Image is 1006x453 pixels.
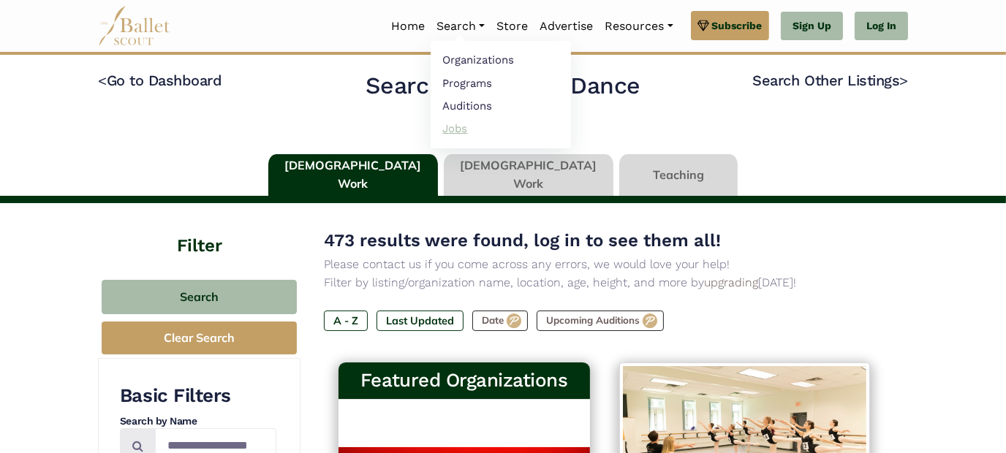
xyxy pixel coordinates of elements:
[324,255,885,274] p: Please contact us if you come across any errors, we would love your help!
[98,203,300,258] h4: Filter
[704,275,758,289] a: upgrading
[98,72,222,89] a: <Go to Dashboard
[599,11,678,42] a: Resources
[441,154,616,197] li: [DEMOGRAPHIC_DATA] Work
[691,11,769,40] a: Subscribe
[377,311,464,331] label: Last Updated
[431,94,571,117] a: Auditions
[697,18,709,34] img: gem.svg
[98,71,107,89] code: <
[781,12,843,41] a: Sign Up
[350,368,578,393] h3: Featured Organizations
[534,11,599,42] a: Advertise
[324,311,368,331] label: A - Z
[265,154,441,197] li: [DEMOGRAPHIC_DATA] Work
[385,11,431,42] a: Home
[537,311,664,331] label: Upcoming Auditions
[324,273,885,292] p: Filter by listing/organization name, location, age, height, and more by [DATE]!
[431,117,571,140] a: Jobs
[431,49,571,72] a: Organizations
[616,154,741,197] li: Teaching
[753,72,908,89] a: Search Other Listings>
[120,414,276,429] h4: Search by Name
[120,384,276,408] h3: Basic Filters
[347,71,659,132] h2: Search Ballet and Dance Jobs
[899,71,908,89] code: >
[102,280,297,314] button: Search
[712,18,763,34] span: Subscribe
[855,12,908,41] a: Log In
[472,311,528,331] label: Date
[324,230,721,251] span: 473 results were found, log in to see them all!
[431,41,571,148] ul: Resources
[491,11,534,42] a: Store
[102,321,297,354] button: Clear Search
[431,11,491,42] a: Search
[431,72,571,94] a: Programs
